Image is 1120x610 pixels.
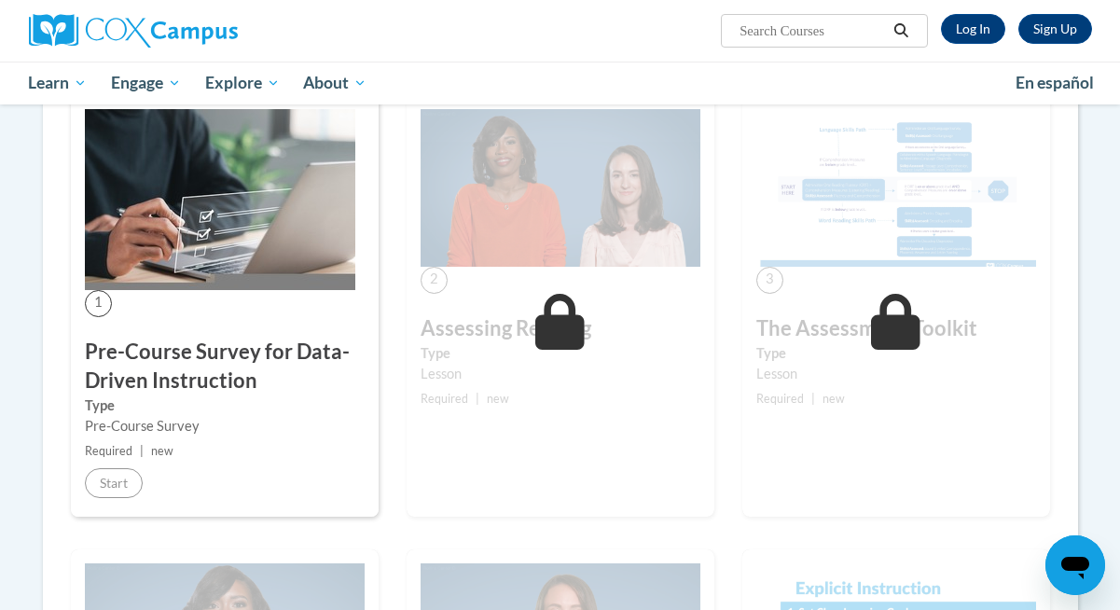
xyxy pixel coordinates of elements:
a: Cox Campus [29,14,365,48]
button: Search [887,20,915,42]
span: 3 [756,267,783,294]
div: Pre-Course Survey [85,416,365,437]
span: En español [1016,73,1094,92]
img: Course Image [85,109,355,290]
h3: Pre-Course Survey for Data-Driven Instruction [85,338,365,395]
a: Register [1018,14,1092,44]
div: Main menu [15,62,1106,104]
h3: The Assessment Toolkit [756,314,1036,343]
iframe: Button to launch messaging window [1045,535,1105,595]
label: Type [421,343,700,364]
img: Course Image [756,109,1036,267]
span: Required [421,392,468,406]
span: new [151,444,173,458]
a: En español [1003,63,1106,103]
button: Start [85,468,143,498]
label: Type [756,343,1036,364]
img: Cox Campus [29,14,238,48]
span: About [303,72,366,94]
img: Course Image [421,109,700,267]
span: | [140,444,144,458]
span: Required [756,392,804,406]
span: 1 [85,290,112,317]
input: Search Courses [738,20,887,42]
span: Learn [28,72,87,94]
a: About [291,62,379,104]
a: Engage [99,62,193,104]
span: | [476,392,479,406]
span: new [487,392,509,406]
span: Required [85,444,132,458]
span: new [823,392,845,406]
a: Explore [193,62,292,104]
span: Explore [205,72,280,94]
label: Type [85,395,365,416]
a: Learn [17,62,100,104]
span: 2 [421,267,448,294]
div: Lesson [756,364,1036,384]
span: | [811,392,815,406]
h3: Assessing Reading [421,314,700,343]
a: Log In [941,14,1005,44]
div: Lesson [421,364,700,384]
span: Engage [111,72,181,94]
